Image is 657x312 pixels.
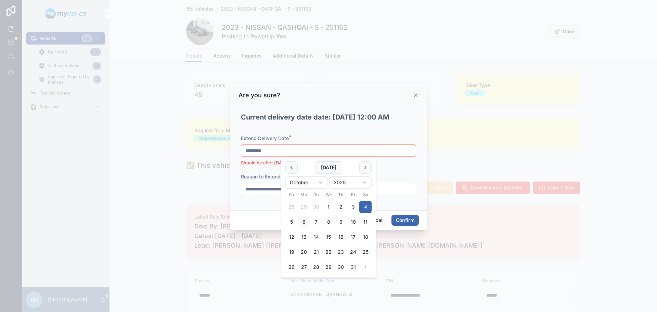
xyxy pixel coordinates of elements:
[322,216,335,228] button: Wednesday, October 8th, 2025
[239,91,280,99] h3: Are you sure?
[347,201,359,213] button: Friday, October 3rd, 2025
[335,201,347,213] button: Thursday, October 2nd, 2025
[285,261,298,273] button: Sunday, October 26th, 2025
[298,216,310,228] button: Today, Monday, October 6th, 2025
[347,216,359,228] button: Friday, October 10th, 2025
[285,231,298,243] button: Sunday, October 12th, 2025
[241,160,416,166] li: Should be after [DATE]
[347,191,359,198] th: Friday
[310,216,322,228] button: Tuesday, October 7th, 2025
[335,261,347,273] button: Thursday, October 30th, 2025
[322,246,335,258] button: Wednesday, October 22nd, 2025
[322,231,335,243] button: Wednesday, October 15th, 2025
[335,231,347,243] button: Thursday, October 16th, 2025
[241,174,313,179] span: Reason to Extend Delivery Date
[298,191,310,198] th: Monday
[359,261,372,273] button: Saturday, November 1st, 2025
[347,231,359,243] button: Friday, October 17th, 2025
[298,246,310,258] button: Monday, October 20th, 2025
[285,191,298,198] th: Sunday
[359,216,372,228] button: Saturday, October 11th, 2025
[335,246,347,258] button: Thursday, October 23rd, 2025
[359,231,372,243] button: Saturday, October 18th, 2025
[285,246,298,258] button: Sunday, October 19th, 2025
[241,113,389,122] h2: Current delivery date date: [DATE] 12:00 AM
[315,161,342,174] button: [DATE]
[322,201,335,213] button: Wednesday, October 1st, 2025
[298,261,310,273] button: Monday, October 27th, 2025
[359,201,372,213] button: Saturday, October 4th, 2025, selected
[285,201,298,213] button: Sunday, September 28th, 2025
[285,216,298,228] button: Sunday, October 5th, 2025
[298,201,310,213] button: Monday, September 29th, 2025
[310,191,322,198] th: Tuesday
[298,231,310,243] button: Monday, October 13th, 2025
[347,246,359,258] button: Friday, October 24th, 2025
[347,261,359,273] button: Friday, October 31st, 2025
[241,135,289,141] span: Extend Delivery Date
[310,261,322,273] button: Tuesday, October 28th, 2025
[335,191,347,198] th: Thursday
[359,246,372,258] button: Saturday, October 25th, 2025
[391,215,419,226] button: Confirm
[335,216,347,228] button: Thursday, October 9th, 2025
[359,191,372,198] th: Saturday
[322,261,335,273] button: Wednesday, October 29th, 2025
[322,191,335,198] th: Wednesday
[310,246,322,258] button: Tuesday, October 21st, 2025
[310,201,322,213] button: Tuesday, September 30th, 2025
[285,191,372,273] table: October 2025
[310,231,322,243] button: Tuesday, October 14th, 2025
